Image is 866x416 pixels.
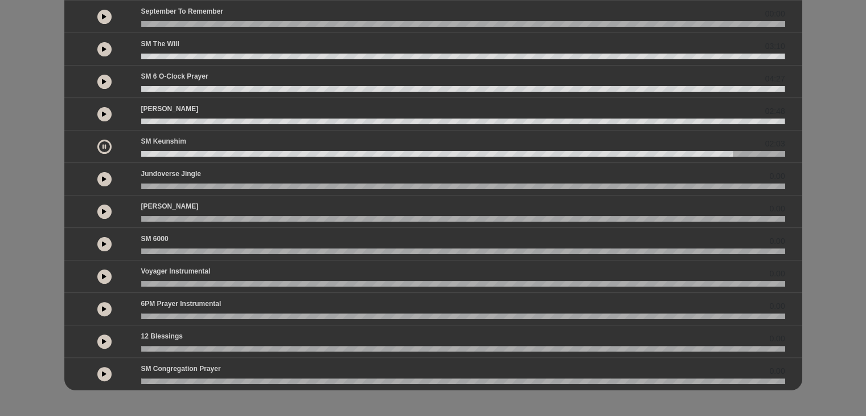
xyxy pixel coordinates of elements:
span: 0.00 [769,333,785,345]
span: 03:10 [765,40,785,52]
p: [PERSON_NAME] [141,201,765,211]
p: 6PM Prayer Instrumental [141,299,765,309]
span: 0.00 [769,365,785,377]
p: September to Remember [141,6,761,17]
p: [PERSON_NAME] [141,104,761,114]
p: SM The Will [141,39,761,49]
span: 04:27 [765,73,785,85]
p: SM 6 o-clock prayer [141,71,761,81]
p: Voyager Instrumental [141,266,765,276]
span: 0.00 [769,170,785,182]
span: 02:48 [765,105,785,117]
span: 0.00 [769,268,785,280]
span: 0.00 [769,203,785,215]
span: 0.00 [769,300,785,312]
span: 02:03 [765,138,785,150]
span: 0.00 [769,235,785,247]
p: SM 6000 [141,234,765,244]
p: 12 Blessings [141,331,765,341]
p: Jundoverse Jingle [141,169,765,179]
p: SM Congregation Prayer [141,364,765,374]
p: SM Keunshim [141,136,761,146]
span: 00:00 [765,8,785,20]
